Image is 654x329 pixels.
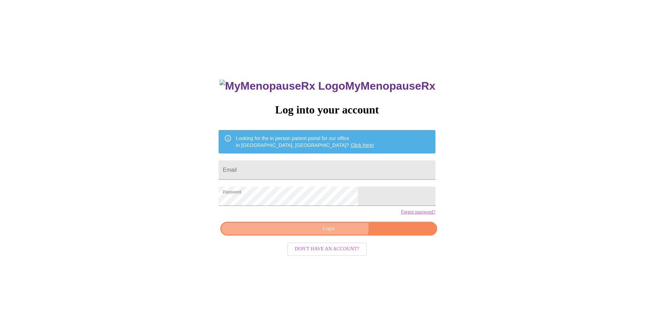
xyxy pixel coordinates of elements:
[228,225,429,233] span: Login
[219,103,435,116] h3: Log into your account
[236,132,374,151] div: Looking for the in person patient portal for our office in [GEOGRAPHIC_DATA], [GEOGRAPHIC_DATA]?
[285,246,369,251] a: Don't have an account?
[351,142,374,148] a: Click here!
[287,242,367,256] button: Don't have an account?
[220,80,345,92] img: MyMenopauseRx Logo
[220,222,437,236] button: Login
[401,209,435,215] a: Forgot password?
[295,245,359,253] span: Don't have an account?
[220,80,435,92] h3: MyMenopauseRx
